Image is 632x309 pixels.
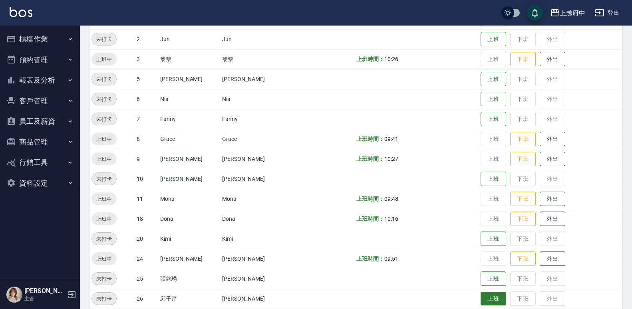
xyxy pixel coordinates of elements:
[220,129,292,149] td: Grace
[3,173,77,194] button: 資料設定
[158,229,220,249] td: Kimi
[91,155,117,163] span: 上班中
[527,5,543,21] button: save
[384,196,398,202] span: 09:48
[92,175,116,183] span: 未打卡
[10,7,32,17] img: Logo
[220,269,292,289] td: [PERSON_NAME]
[220,69,292,89] td: [PERSON_NAME]
[91,255,117,263] span: 上班中
[220,249,292,269] td: [PERSON_NAME]
[158,289,220,309] td: 邱子芹
[135,249,158,269] td: 24
[158,109,220,129] td: Fanny
[220,149,292,169] td: [PERSON_NAME]
[220,229,292,249] td: Kimi
[510,132,536,147] button: 下班
[158,149,220,169] td: [PERSON_NAME]
[547,5,588,21] button: 上越府中
[135,209,158,229] td: 18
[384,216,398,222] span: 10:16
[135,149,158,169] td: 9
[135,89,158,109] td: 6
[92,235,116,243] span: 未打卡
[135,29,158,49] td: 2
[220,29,292,49] td: Jun
[481,172,506,186] button: 上班
[3,50,77,70] button: 預約管理
[356,196,384,202] b: 上班時間：
[91,55,117,63] span: 上班中
[220,109,292,129] td: Fanny
[220,89,292,109] td: Nia
[91,195,117,203] span: 上班中
[220,189,292,209] td: Mona
[540,192,565,206] button: 外出
[92,115,116,123] span: 未打卡
[3,152,77,173] button: 行銷工具
[356,216,384,222] b: 上班時間：
[158,209,220,229] td: Dona
[92,35,116,44] span: 未打卡
[540,252,565,266] button: 外出
[481,112,506,127] button: 上班
[220,289,292,309] td: [PERSON_NAME]
[135,289,158,309] td: 26
[592,6,622,20] button: 登出
[92,295,116,303] span: 未打卡
[384,156,398,162] span: 10:27
[510,252,536,266] button: 下班
[158,189,220,209] td: Mona
[158,49,220,69] td: 黎黎
[135,129,158,149] td: 8
[510,52,536,67] button: 下班
[135,229,158,249] td: 20
[540,132,565,147] button: 外出
[481,232,506,246] button: 上班
[540,212,565,226] button: 外出
[135,189,158,209] td: 11
[135,109,158,129] td: 7
[220,209,292,229] td: Dona
[540,152,565,166] button: 外出
[384,56,398,62] span: 10:26
[510,212,536,226] button: 下班
[356,56,384,62] b: 上班時間：
[510,152,536,166] button: 下班
[158,69,220,89] td: [PERSON_NAME]
[220,49,292,69] td: 黎黎
[3,91,77,111] button: 客戶管理
[510,192,536,206] button: 下班
[158,249,220,269] td: [PERSON_NAME]
[135,269,158,289] td: 25
[481,271,506,286] button: 上班
[135,49,158,69] td: 3
[356,136,384,142] b: 上班時間：
[6,287,22,303] img: Person
[481,292,506,306] button: 上班
[3,132,77,153] button: 商品管理
[158,29,220,49] td: Jun
[540,52,565,67] button: 外出
[384,136,398,142] span: 09:41
[356,156,384,162] b: 上班時間：
[481,92,506,107] button: 上班
[158,129,220,149] td: Grace
[158,269,220,289] td: 張鈞琇
[3,111,77,132] button: 員工及薪資
[91,135,117,143] span: 上班中
[135,69,158,89] td: 5
[3,70,77,91] button: 報表及分析
[481,32,506,47] button: 上班
[24,287,65,295] h5: [PERSON_NAME]
[560,8,585,18] div: 上越府中
[220,169,292,189] td: [PERSON_NAME]
[92,75,116,83] span: 未打卡
[384,256,398,262] span: 09:51
[24,295,65,302] p: 主管
[92,275,116,283] span: 未打卡
[356,256,384,262] b: 上班時間：
[158,169,220,189] td: [PERSON_NAME]
[91,215,117,223] span: 上班中
[135,169,158,189] td: 10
